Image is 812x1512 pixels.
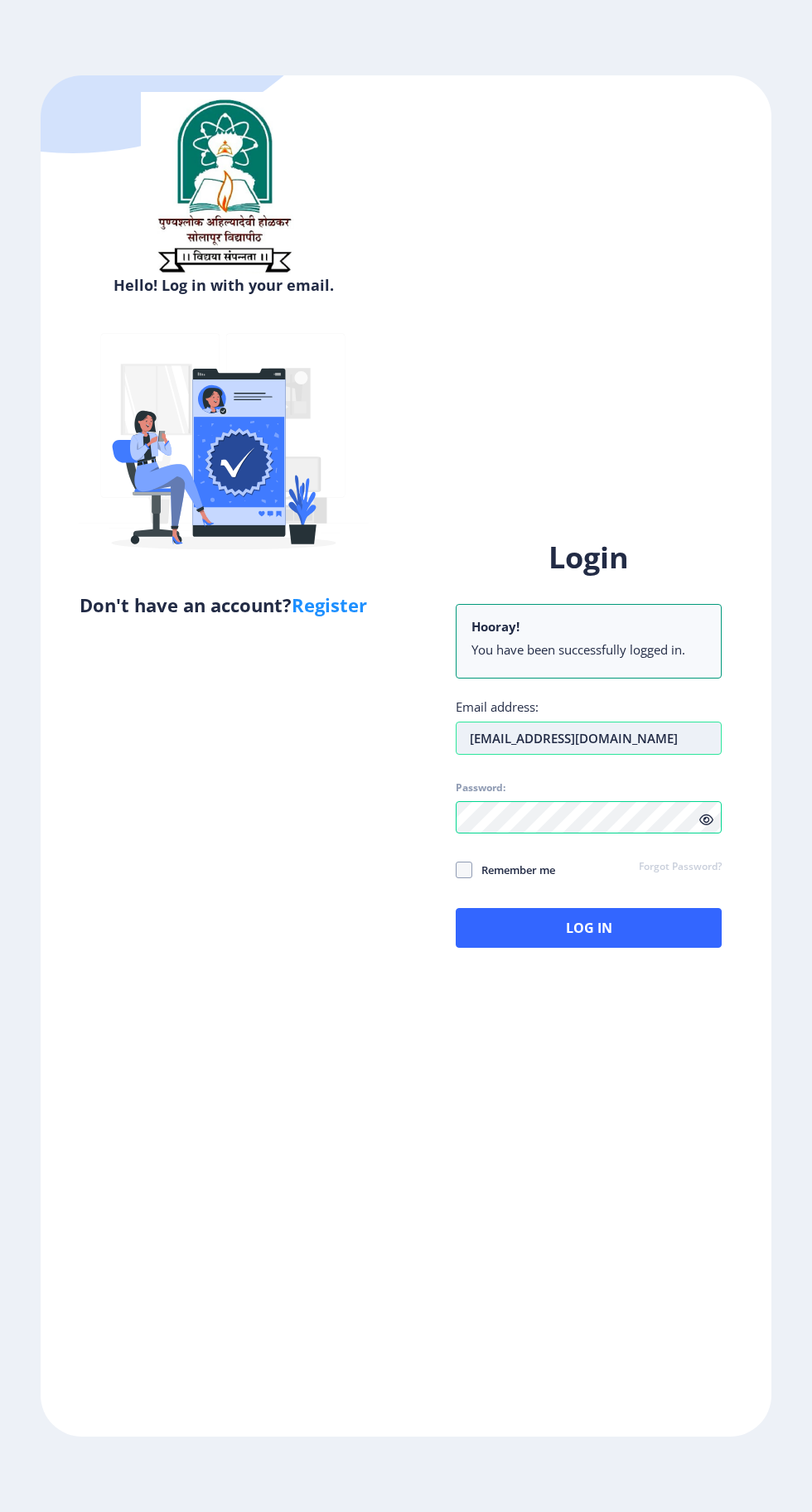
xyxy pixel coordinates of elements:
h6: Hello! Log in with your email. [53,275,394,295]
button: Log In [456,908,722,948]
span: Remember me [472,860,555,880]
h1: Login [456,538,722,577]
img: sulogo.png [141,92,307,279]
label: Password: [456,781,505,795]
h5: Don't have an account? [53,592,394,618]
a: Register [292,592,367,617]
img: Verified-rafiki.svg [79,302,369,592]
a: Forgot Password? [639,860,722,875]
b: Hooray! [471,618,520,635]
li: You have been successfully logged in. [471,641,706,658]
input: Email address [456,722,722,755]
label: Email address: [456,698,539,715]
